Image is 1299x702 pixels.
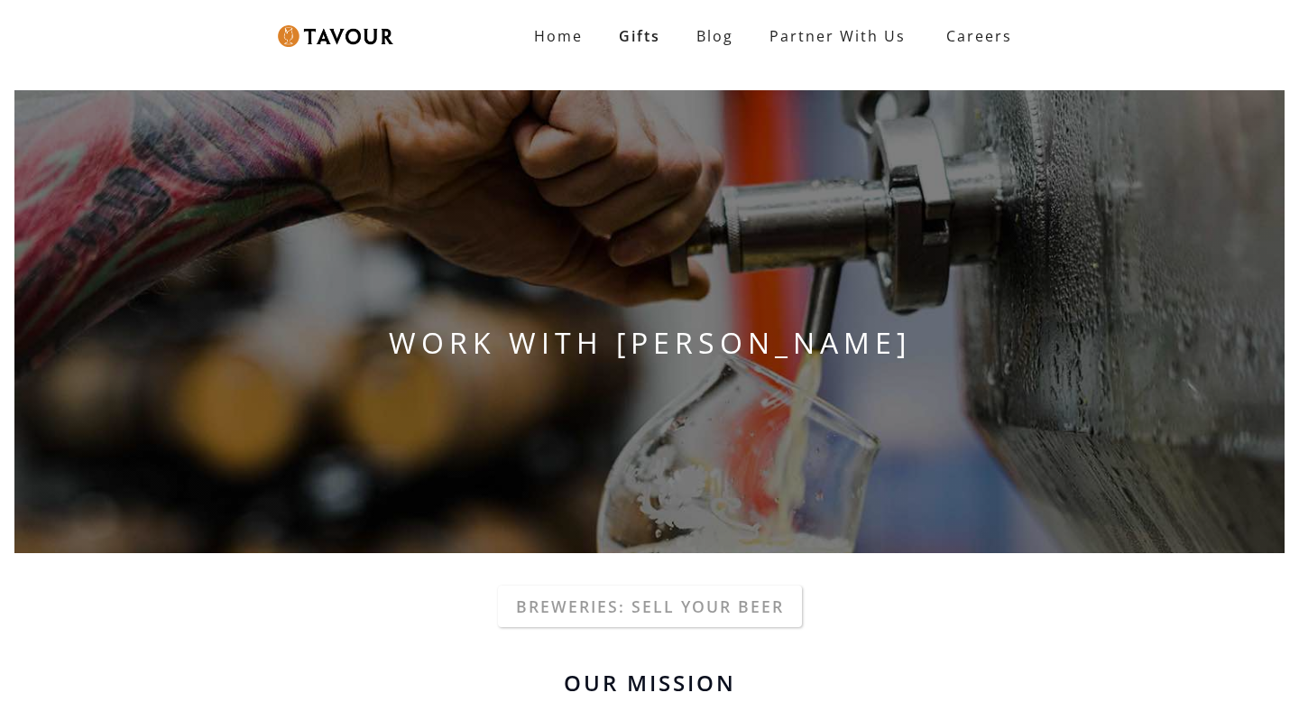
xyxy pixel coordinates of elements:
[534,26,583,46] strong: Home
[516,18,601,54] a: Home
[751,18,924,54] a: Partner With Us
[498,586,802,627] a: Breweries: Sell your beer
[924,11,1026,61] a: Careers
[678,18,751,54] a: Blog
[14,321,1285,365] h1: WORK WITH [PERSON_NAME]
[226,672,1073,694] h6: Our Mission
[946,18,1012,54] strong: Careers
[601,18,678,54] a: Gifts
